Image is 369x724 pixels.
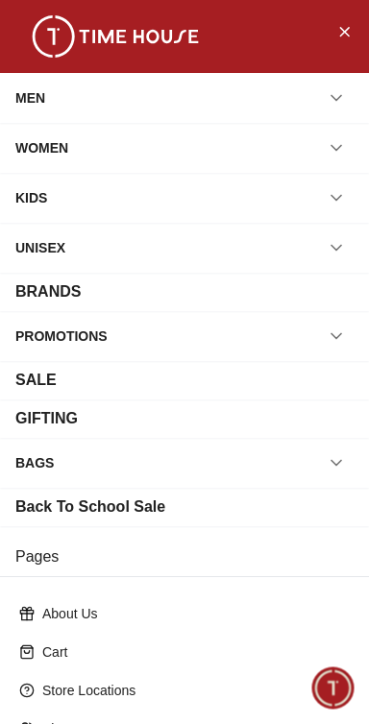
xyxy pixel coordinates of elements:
div: GIFTING [15,407,78,430]
div: BAGS [15,446,54,480]
div: Back To School Sale [15,495,165,519]
div: PROMOTIONS [15,319,108,353]
div: UNISEX [15,230,65,265]
p: About Us [42,604,342,623]
img: ... [19,15,211,58]
button: Close Menu [329,15,359,46]
div: KIDS [15,181,47,215]
div: BRANDS [15,280,81,303]
div: WOMEN [15,131,68,165]
div: Chat Widget [312,667,355,710]
div: MEN [15,81,45,115]
p: Cart [42,642,342,662]
p: Store Locations [42,681,342,700]
div: SALE [15,369,57,392]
